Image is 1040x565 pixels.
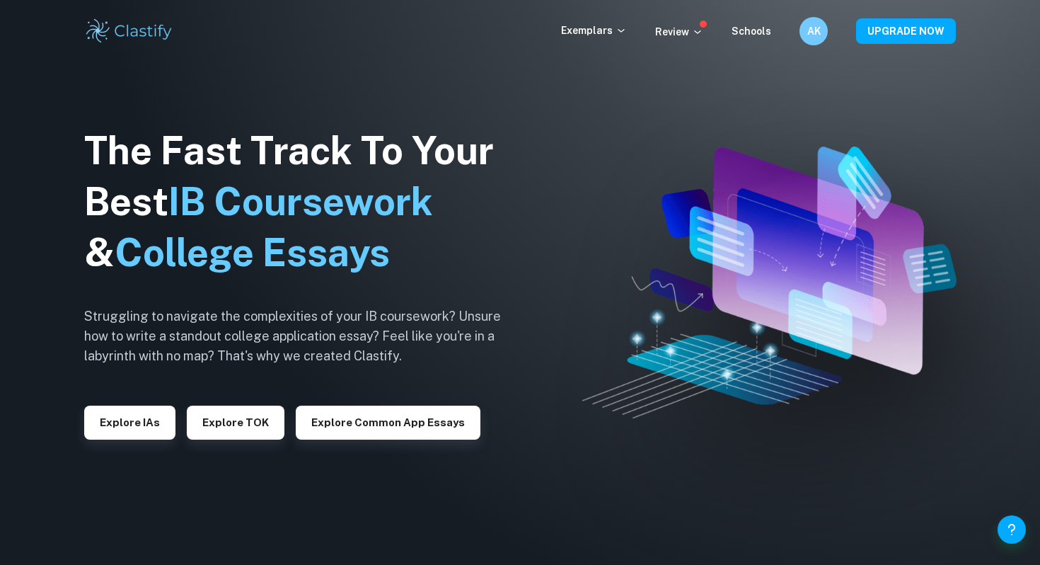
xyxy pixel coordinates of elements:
a: Schools [732,25,771,37]
a: Explore TOK [187,415,284,428]
a: Explore Common App essays [296,415,480,428]
button: UPGRADE NOW [856,18,956,44]
h6: Struggling to navigate the complexities of your IB coursework? Unsure how to write a standout col... [84,307,523,366]
button: Explore IAs [84,406,175,440]
p: Exemplars [561,23,627,38]
img: Clastify logo [84,17,174,45]
img: Clastify hero [582,147,957,418]
span: College Essays [115,230,390,275]
span: IB Coursework [168,179,433,224]
p: Review [655,24,703,40]
h1: The Fast Track To Your Best & [84,125,523,278]
button: Help and Feedback [998,515,1026,544]
a: Explore IAs [84,415,175,428]
h6: AK [806,23,822,39]
button: AK [799,17,828,45]
button: Explore Common App essays [296,406,480,440]
button: Explore TOK [187,406,284,440]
